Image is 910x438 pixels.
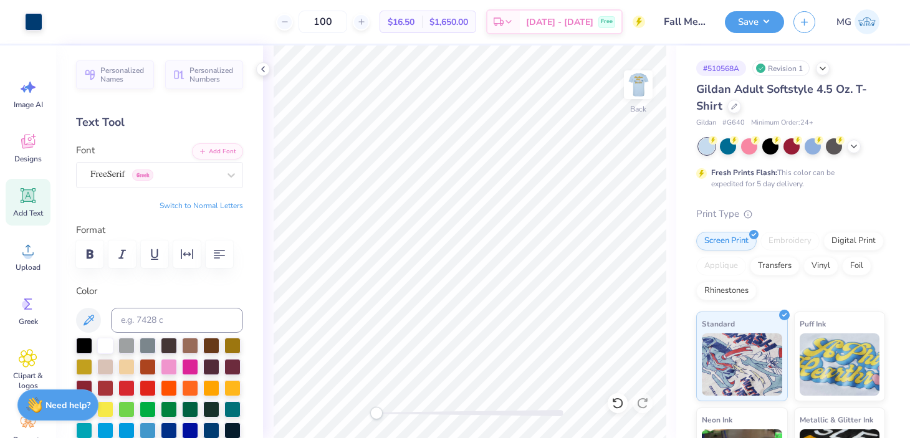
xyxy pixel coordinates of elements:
[100,66,146,83] span: Personalized Names
[751,118,813,128] span: Minimum Order: 24 +
[696,232,757,250] div: Screen Print
[800,413,873,426] span: Metallic & Glitter Ink
[14,100,43,110] span: Image AI
[696,257,746,275] div: Applique
[76,60,154,89] button: Personalized Names
[752,60,810,76] div: Revision 1
[725,11,784,33] button: Save
[803,257,838,275] div: Vinyl
[702,317,735,330] span: Standard
[19,317,38,326] span: Greek
[76,223,243,237] label: Format
[388,16,414,29] span: $16.50
[165,60,243,89] button: Personalized Numbers
[45,399,90,411] strong: Need help?
[711,167,865,189] div: This color can be expedited for 5 day delivery.
[702,413,732,426] span: Neon Ink
[722,118,745,128] span: # G640
[299,11,347,33] input: – –
[696,82,867,113] span: Gildan Adult Softstyle 4.5 Oz. T-Shirt
[16,262,41,272] span: Upload
[654,9,716,34] input: Untitled Design
[526,16,593,29] span: [DATE] - [DATE]
[750,257,800,275] div: Transfers
[696,282,757,300] div: Rhinestones
[76,143,95,158] label: Font
[855,9,879,34] img: Malia Guerra
[842,257,871,275] div: Foil
[76,114,243,131] div: Text Tool
[836,15,851,29] span: MG
[429,16,468,29] span: $1,650.00
[626,72,651,97] img: Back
[800,333,880,396] img: Puff Ink
[601,17,613,26] span: Free
[630,103,646,115] div: Back
[7,371,49,391] span: Clipart & logos
[111,308,243,333] input: e.g. 7428 c
[696,60,746,76] div: # 510568A
[13,208,43,218] span: Add Text
[831,9,885,34] a: MG
[370,407,383,419] div: Accessibility label
[192,143,243,159] button: Add Font
[800,317,826,330] span: Puff Ink
[702,333,782,396] img: Standard
[696,207,885,221] div: Print Type
[160,201,243,211] button: Switch to Normal Letters
[760,232,820,250] div: Embroidery
[14,154,42,164] span: Designs
[711,168,777,178] strong: Fresh Prints Flash:
[189,66,236,83] span: Personalized Numbers
[696,118,716,128] span: Gildan
[823,232,884,250] div: Digital Print
[76,284,243,298] label: Color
